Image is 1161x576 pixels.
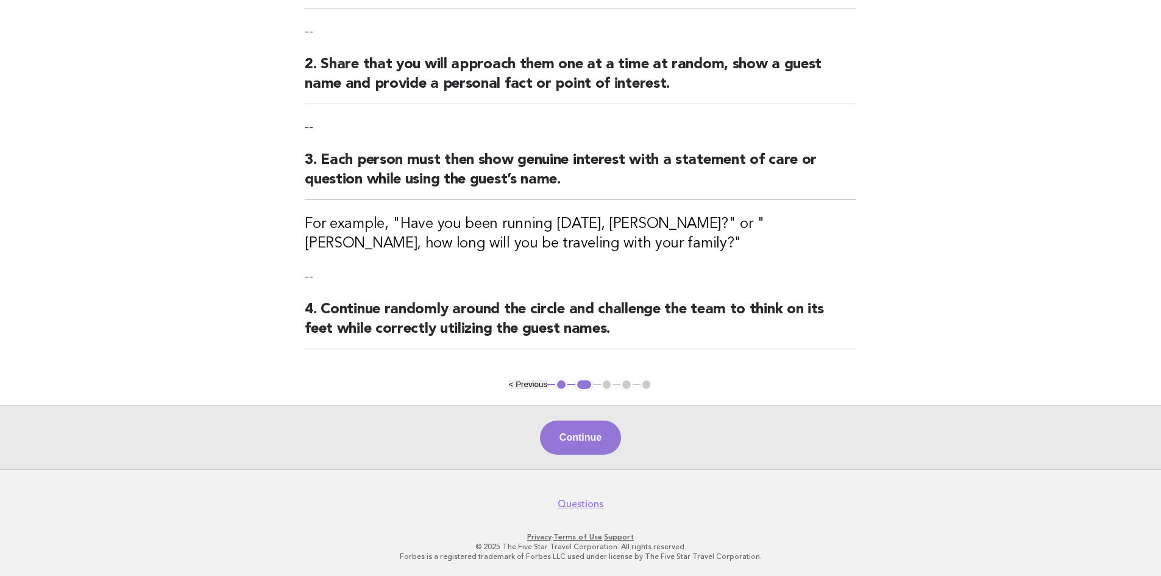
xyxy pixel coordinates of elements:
p: -- [305,23,856,40]
p: · · [208,532,954,542]
p: -- [305,119,856,136]
p: Forbes is a registered trademark of Forbes LLC used under license by The Five Star Travel Corpora... [208,552,954,561]
h3: For example, "Have you been running [DATE], [PERSON_NAME]?" or "[PERSON_NAME], how long will you ... [305,215,856,254]
a: Privacy [527,533,552,541]
a: Support [604,533,634,541]
a: Terms of Use [553,533,602,541]
h2: 4. Continue randomly around the circle and challenge the team to think on its feet while correctl... [305,300,856,349]
h2: 3. Each person must then show genuine interest with a statement of care or question while using t... [305,151,856,200]
p: © 2025 The Five Star Travel Corporation. All rights reserved. [208,542,954,552]
a: Questions [558,498,603,510]
button: < Previous [509,380,547,389]
button: 2 [575,379,593,391]
p: -- [305,268,856,285]
button: 1 [555,379,567,391]
button: Continue [540,421,621,455]
h2: 2. Share that you will approach them one at a time at random, show a guest name and provide a per... [305,55,856,104]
